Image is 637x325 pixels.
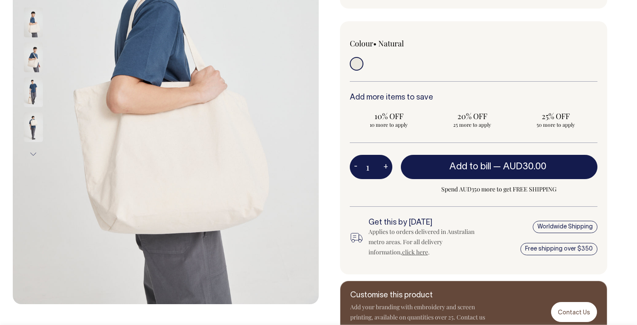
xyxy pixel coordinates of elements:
[437,121,507,128] span: 25 more to apply
[503,162,546,171] span: AUD30.00
[350,38,449,48] div: Colour
[437,111,507,121] span: 20% OFF
[378,38,404,48] label: Natural
[24,112,43,142] img: natural
[24,77,43,107] img: natural
[354,121,424,128] span: 10 more to apply
[24,8,43,37] img: natural
[401,155,598,179] button: Add to bill —AUD30.00
[517,108,595,131] input: 25% OFF 50 more to apply
[551,302,597,322] a: Contact Us
[373,38,377,48] span: •
[449,162,491,171] span: Add to bill
[368,219,485,227] h6: Get this by [DATE]
[493,162,548,171] span: —
[521,121,591,128] span: 50 more to apply
[350,94,598,102] h6: Add more items to save
[368,227,485,257] div: Applies to orders delivered in Australian metro areas. For all delivery information, .
[27,145,40,164] button: Next
[350,108,428,131] input: 10% OFF 10 more to apply
[354,111,424,121] span: 10% OFF
[350,159,362,176] button: -
[24,43,43,72] img: natural
[433,108,511,131] input: 20% OFF 25 more to apply
[350,291,486,300] h6: Customise this product
[521,111,591,121] span: 25% OFF
[402,248,428,256] a: click here
[379,159,392,176] button: +
[401,184,598,194] span: Spend AUD350 more to get FREE SHIPPING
